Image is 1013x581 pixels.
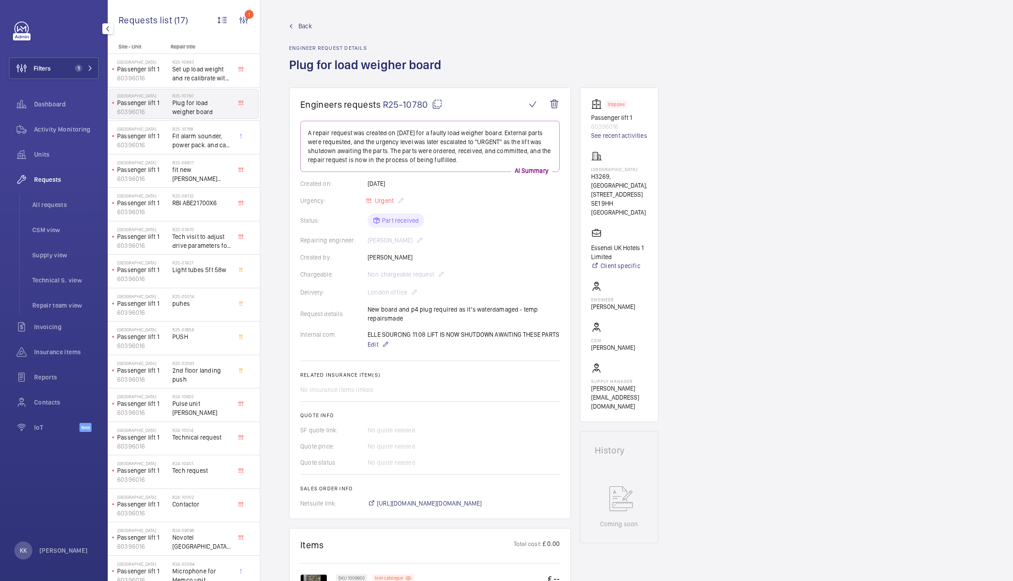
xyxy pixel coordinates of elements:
[172,126,232,132] h2: R25-10768
[117,308,169,317] p: 60396016
[34,322,99,331] span: Invoicing
[117,408,169,417] p: 60396016
[375,577,403,580] p: Non catalogue
[9,57,99,79] button: Filters1
[368,340,378,349] span: Edit
[34,64,51,73] span: Filters
[172,427,232,433] h2: R24-10514
[591,302,635,311] p: [PERSON_NAME]
[172,528,232,533] h2: R24-09096
[117,442,169,451] p: 60396016
[117,59,169,65] p: [GEOGRAPHIC_DATA]
[172,260,232,265] h2: R25-07427
[300,412,560,418] h2: Quote info
[368,499,482,508] a: [URL][DOMAIN_NAME][DOMAIN_NAME]
[117,494,169,500] p: [GEOGRAPHIC_DATA]
[591,99,605,110] img: elevator.svg
[591,131,647,140] a: See recent activities
[20,546,27,555] p: KK
[75,65,82,72] span: 1
[172,433,232,442] span: Technical request
[117,394,169,399] p: [GEOGRAPHIC_DATA]
[511,166,552,175] p: AI Summary
[117,294,169,299] p: [GEOGRAPHIC_DATA]
[34,373,99,382] span: Reports
[172,361,232,366] h2: R25-02093
[595,446,644,455] h1: History
[117,241,169,250] p: 60396016
[300,485,560,492] h2: Sales order info
[591,384,647,411] p: [PERSON_NAME][EMAIL_ADDRESS][DOMAIN_NAME]
[117,93,169,98] p: [GEOGRAPHIC_DATA]
[338,577,365,580] p: SKU 1009950
[32,251,99,260] span: Supply view
[32,200,99,209] span: All requests
[117,500,169,509] p: Passenger lift 1
[117,427,169,433] p: [GEOGRAPHIC_DATA]
[117,399,169,408] p: Passenger lift 1
[34,125,99,134] span: Activity Monitoring
[117,475,169,484] p: 60396016
[117,107,169,116] p: 60396016
[172,160,232,165] h2: R25-08817
[172,165,232,183] span: fit new [PERSON_NAME] Pulse Unit
[600,519,638,528] p: Coming soon
[117,341,169,350] p: 60396016
[591,379,647,384] p: Supply manager
[591,338,635,343] p: CSM
[513,539,542,550] p: Total cost:
[591,167,647,172] p: [GEOGRAPHIC_DATA]
[300,99,381,110] span: Engineers requests
[172,500,232,509] span: Contactor
[118,14,174,26] span: Requests list
[377,499,482,508] span: [URL][DOMAIN_NAME][DOMAIN_NAME]
[117,126,169,132] p: [GEOGRAPHIC_DATA]
[172,494,232,500] h2: R24-10002
[117,141,169,150] p: 60396016
[172,366,232,384] span: 2nd floor landing push
[117,466,169,475] p: Passenger lift 1
[32,225,99,234] span: CSM view
[117,165,169,174] p: Passenger lift 1
[172,294,232,299] h2: R25-05014
[172,394,232,399] h2: R24-10655
[591,113,647,122] p: Passenger lift 1
[117,260,169,265] p: [GEOGRAPHIC_DATA]
[34,348,99,357] span: Insurance items
[591,297,635,302] p: Engineer
[172,59,232,65] h2: R25-10883
[591,199,647,217] p: SE1 9HH [GEOGRAPHIC_DATA]
[34,100,99,109] span: Dashboard
[117,65,169,74] p: Passenger lift 1
[117,509,169,518] p: 60396016
[117,299,169,308] p: Passenger lift 1
[117,193,169,198] p: [GEOGRAPHIC_DATA]
[289,57,447,88] h1: Plug for load weigher board
[308,128,552,164] p: A repair request was created on [DATE] for a faulty load weigher board. External parts were reque...
[591,343,635,352] p: [PERSON_NAME]
[32,301,99,310] span: Repair team view
[117,98,169,107] p: Passenger lift 1
[117,232,169,241] p: Passenger lift 1
[172,265,232,274] span: Light tubes 5ft 58w
[172,327,232,332] h2: R25-03658
[172,466,232,475] span: Tech request
[172,461,232,466] h2: R24-10451
[117,327,169,332] p: [GEOGRAPHIC_DATA]
[298,22,312,31] span: Back
[383,99,443,110] span: R25-10780
[117,461,169,466] p: [GEOGRAPHIC_DATA]
[608,103,625,106] p: Stopped
[117,361,169,366] p: [GEOGRAPHIC_DATA]
[172,533,232,551] span: Novotel [GEOGRAPHIC_DATA] [GEOGRAPHIC_DATA]
[172,93,232,98] h2: R25-10780
[117,542,169,551] p: 60396016
[542,539,560,550] p: £ 0.00
[34,398,99,407] span: Contacts
[300,539,324,550] h1: Items
[300,372,560,378] h2: Related insurance item(s)
[117,561,169,567] p: [GEOGRAPHIC_DATA]
[32,276,99,285] span: Technical S. view
[117,375,169,384] p: 60396016
[117,227,169,232] p: [GEOGRAPHIC_DATA]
